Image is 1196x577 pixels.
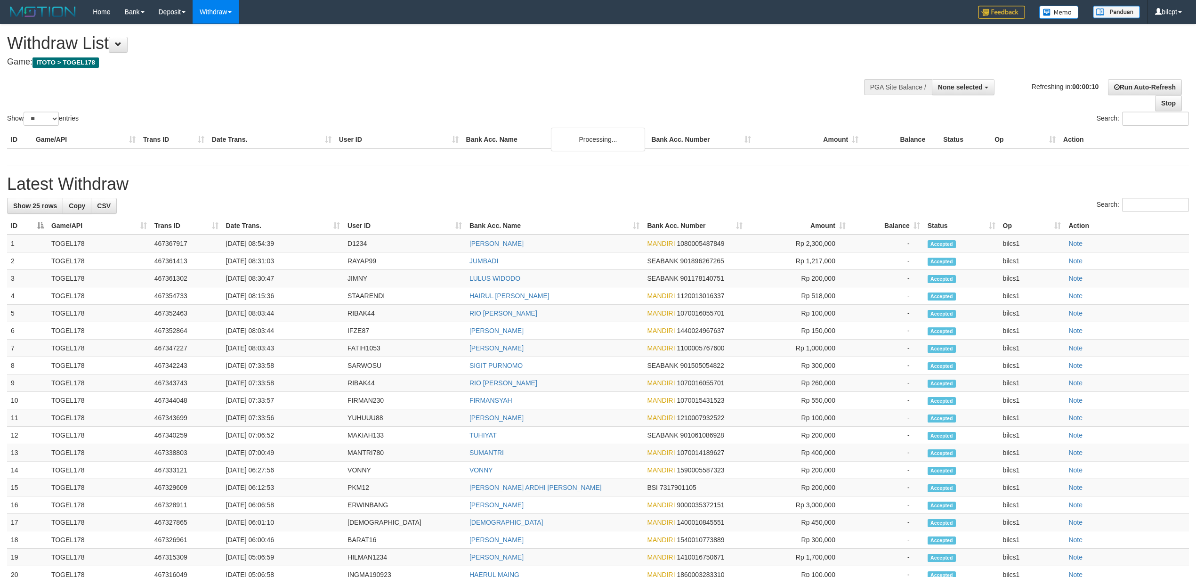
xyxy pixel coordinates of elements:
td: 467352463 [151,305,222,322]
td: [DEMOGRAPHIC_DATA] [344,514,466,531]
td: Rp 200,000 [746,479,849,496]
span: Show 25 rows [13,202,57,210]
td: bilcs1 [999,462,1065,479]
td: bilcs1 [999,340,1065,357]
td: 8 [7,357,48,374]
td: bilcs1 [999,479,1065,496]
h1: Latest Withdraw [7,175,1189,194]
a: HAIRUL [PERSON_NAME] [469,292,550,300]
td: MAKIAH133 [344,427,466,444]
td: [DATE] 08:03:44 [222,322,344,340]
a: SIGIT PURNOMO [469,362,523,369]
th: Balance: activate to sort column ascending [849,217,924,235]
a: Note [1068,379,1083,387]
th: Status [939,131,991,148]
td: - [849,514,924,531]
td: 467343743 [151,374,222,392]
td: Rp 3,000,000 [746,496,849,514]
th: User ID [335,131,462,148]
td: [DATE] 07:00:49 [222,444,344,462]
a: CSV [91,198,117,214]
td: 467333121 [151,462,222,479]
td: TOGEL178 [48,322,151,340]
span: Accepted [928,502,956,510]
span: MANDIRI [647,397,675,404]
td: - [849,444,924,462]
span: SEABANK [647,275,678,282]
td: [DATE] 07:33:56 [222,409,344,427]
td: Rp 1,000,000 [746,340,849,357]
span: Accepted [928,449,956,457]
span: Copy 1400010845551 to clipboard [677,519,724,526]
td: FATIH1053 [344,340,466,357]
td: TOGEL178 [48,427,151,444]
td: - [849,305,924,322]
a: [PERSON_NAME] [469,414,524,422]
a: [DEMOGRAPHIC_DATA] [469,519,543,526]
span: Copy 901178140751 to clipboard [680,275,724,282]
td: TOGEL178 [48,409,151,427]
span: Accepted [928,397,956,405]
span: Accepted [928,519,956,527]
a: Note [1068,397,1083,404]
span: Accepted [928,484,956,492]
td: 9 [7,374,48,392]
th: Action [1065,217,1189,235]
td: bilcs1 [999,322,1065,340]
span: MANDIRI [647,379,675,387]
a: VONNY [469,466,493,474]
td: YUHUUU88 [344,409,466,427]
span: MANDIRI [647,519,675,526]
span: MANDIRI [647,449,675,456]
td: TOGEL178 [48,549,151,566]
th: Action [1059,131,1189,148]
span: SEABANK [647,362,678,369]
span: MANDIRI [647,309,675,317]
td: 5 [7,305,48,322]
td: Rp 200,000 [746,427,849,444]
span: Accepted [928,467,956,475]
span: CSV [97,202,111,210]
a: Note [1068,275,1083,282]
a: RIO [PERSON_NAME] [469,309,537,317]
td: - [849,357,924,374]
td: [DATE] 07:06:52 [222,427,344,444]
td: - [849,549,924,566]
a: Note [1068,292,1083,300]
td: 18 [7,531,48,549]
td: TOGEL178 [48,514,151,531]
td: 3 [7,270,48,287]
td: 1 [7,235,48,252]
span: None selected [938,83,983,91]
td: 467361413 [151,252,222,270]
td: bilcs1 [999,305,1065,322]
input: Search: [1122,198,1189,212]
td: VONNY [344,462,466,479]
span: Copy 1540010773889 to clipboard [677,536,724,544]
td: - [849,462,924,479]
td: 467361302 [151,270,222,287]
td: 467343699 [151,409,222,427]
td: 467347227 [151,340,222,357]
th: Bank Acc. Name: activate to sort column ascending [466,217,644,235]
span: Copy 1590005587323 to clipboard [677,466,724,474]
td: JIMNY [344,270,466,287]
a: Note [1068,414,1083,422]
td: 4 [7,287,48,305]
td: [DATE] 08:30:47 [222,270,344,287]
a: Show 25 rows [7,198,63,214]
span: MANDIRI [647,414,675,422]
th: Balance [862,131,939,148]
a: Copy [63,198,91,214]
td: 467367917 [151,235,222,252]
span: Accepted [928,327,956,335]
a: Note [1068,536,1083,544]
td: bilcs1 [999,252,1065,270]
td: Rp 150,000 [746,322,849,340]
td: - [849,374,924,392]
td: [DATE] 05:06:59 [222,549,344,566]
span: MANDIRI [647,466,675,474]
td: [DATE] 08:03:43 [222,340,344,357]
a: Stop [1155,95,1182,111]
span: Accepted [928,432,956,440]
